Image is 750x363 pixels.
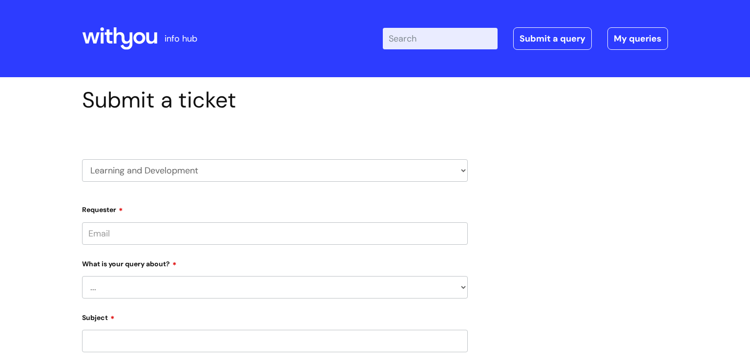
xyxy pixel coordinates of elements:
[82,87,468,113] h1: Submit a ticket
[82,256,468,268] label: What is your query about?
[82,202,468,214] label: Requester
[513,27,592,50] a: Submit a query
[607,27,668,50] a: My queries
[82,222,468,245] input: Email
[82,310,468,322] label: Subject
[165,31,197,46] p: info hub
[383,28,498,49] input: Search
